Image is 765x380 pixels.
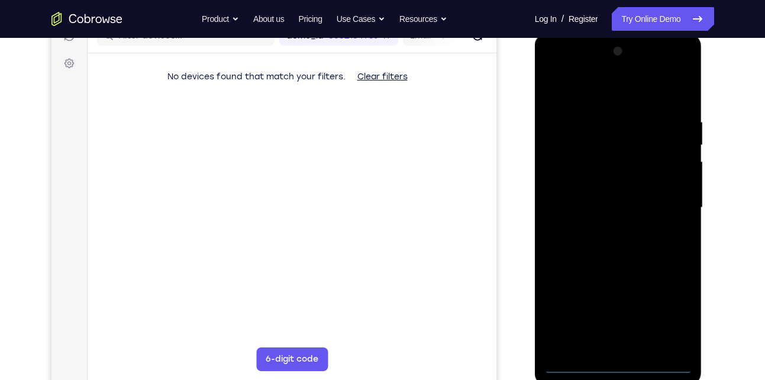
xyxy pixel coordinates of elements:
[205,356,276,380] button: 6-digit code
[298,7,322,31] a: Pricing
[399,7,447,31] button: Resources
[296,74,366,98] button: Clear filters
[417,36,435,54] button: Refresh
[337,7,385,31] button: Use Cases
[569,7,598,31] a: Register
[253,7,284,31] a: About us
[535,7,557,31] a: Log In
[235,39,272,51] label: demo_id
[561,12,564,26] span: /
[67,39,216,51] input: Filter devices...
[202,7,239,31] button: Product
[51,12,122,26] a: Go to the home page
[612,7,714,31] a: Try Online Demo
[359,39,380,51] label: Email
[116,80,294,91] span: No devices found that match your filters.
